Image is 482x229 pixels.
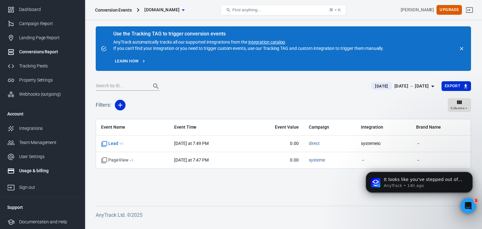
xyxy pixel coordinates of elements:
[19,77,78,83] div: Property Settings
[309,157,325,162] a: systeme
[2,73,83,87] a: Property Settings
[144,6,179,14] span: jakewoodshop.com
[148,79,163,94] button: Search
[309,141,320,146] a: direct
[251,141,299,147] span: 0.00
[120,141,124,146] sup: + 1
[19,184,78,191] div: Sign out
[101,141,124,147] span: Lead
[19,168,78,174] div: Usage & billing
[221,5,346,15] button: Find anything...⌘ + K
[2,200,83,215] li: Support
[2,59,83,73] a: Tracking Pixels
[19,91,78,98] div: Webhooks (outgoing)
[361,141,406,147] span: systemeio
[2,31,83,45] a: Landing Page Report
[19,6,78,13] div: Dashboard
[2,164,83,178] a: Usage & billing
[356,159,482,212] iframe: Intercom notifications message
[442,81,471,91] button: Export
[113,56,147,66] a: Learn how
[174,124,241,130] span: Event Time
[309,124,351,130] span: Campaign
[2,150,83,164] a: User Settings
[416,124,466,130] span: Brand Name
[329,8,341,12] div: ⌘ + K
[130,158,134,162] sup: + 1
[309,141,320,147] span: direct
[448,98,471,112] button: Columns
[457,44,466,53] button: close
[461,198,476,213] iframe: Intercom live chat
[19,153,78,160] div: User Settings
[2,178,83,194] a: Sign out
[96,95,111,115] h5: Filters:
[401,7,434,13] div: Account id: w1td9fp5
[95,7,132,13] div: Conversion Events
[2,136,83,150] a: Team Management
[113,31,384,51] div: AnyTrack automatically tracks all our supported integrations from the . If you can't find your in...
[96,82,146,90] input: Search by ID...
[19,125,78,132] div: Integrations
[366,81,441,91] button: [DATE][DATE] － [DATE]
[462,3,477,18] a: Sign out
[101,157,134,163] span: PageView
[96,211,471,219] h6: AnyTrack Ltd. © 2025
[416,141,466,147] span: －
[19,49,78,55] div: Conversions Report
[2,17,83,31] a: Campaign Report
[361,124,406,130] span: Integration
[361,157,406,163] span: －
[474,198,479,203] span: 1
[232,8,261,12] span: Find anything...
[2,45,83,59] a: Conversions Report
[451,105,464,111] span: Columns
[416,157,466,163] span: －
[2,106,83,121] li: Account
[2,3,83,17] a: Dashboard
[2,87,83,101] a: Webhooks (outgoing)
[248,40,285,45] a: integration catalog
[174,141,209,146] time: 2025-09-10T19:49:29+05:30
[174,157,209,162] time: 2025-09-10T19:47:37+05:30
[96,119,471,168] div: scrollable content
[19,63,78,69] div: Tracking Pixels
[101,124,164,130] span: Event Name
[19,139,78,146] div: Team Management
[309,157,325,163] span: systeme
[251,157,299,163] span: 0.00
[113,31,384,37] div: Use the Tracking TAG to trigger conversion events
[251,124,299,130] span: Event Value
[19,219,78,225] div: Documentation and Help
[394,82,429,90] div: [DATE] － [DATE]
[19,20,78,27] div: Campaign Report
[142,4,187,16] button: [DOMAIN_NAME]
[19,35,78,41] div: Landing Page Report
[372,83,390,89] span: [DATE]
[436,5,462,15] button: Upgrade
[2,121,83,136] a: Integrations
